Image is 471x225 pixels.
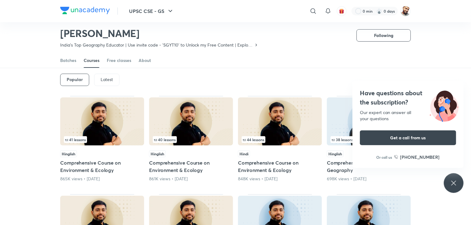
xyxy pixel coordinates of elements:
div: Our expert can answer all your questions [360,109,456,122]
button: UPSC CSE - GS [125,5,178,17]
a: [PHONE_NUMBER] [394,154,440,160]
div: Free classes [107,57,131,63]
div: Comprehensive Course on Environment & Ecology [238,96,322,182]
div: Comprehensive Course on Environment & Ecology [149,96,233,182]
a: Batches [60,53,76,68]
span: Hinglish [60,150,77,157]
div: left [153,136,229,143]
h2: [PERSON_NAME] [60,27,259,39]
div: infosection [153,136,229,143]
div: infocontainer [64,136,140,143]
img: Company Logo [60,7,110,14]
a: Company Logo [60,7,110,16]
span: Following [374,32,393,39]
div: Comprehensive Course on Physical Geography [327,96,411,182]
div: infocontainer [331,136,407,143]
div: left [242,136,318,143]
div: left [331,136,407,143]
a: Courses [84,53,99,68]
span: 41 lessons [65,138,86,141]
a: Free classes [107,53,131,68]
div: infosection [64,136,140,143]
div: 698K views • 2 years ago [327,176,411,182]
div: infosection [331,136,407,143]
span: Hinglish [327,150,344,157]
h5: Comprehensive Course on Environment & Ecology [238,159,322,174]
h6: Popular [67,77,83,82]
p: Or call us [377,154,392,160]
div: 861K views • 3 years ago [149,176,233,182]
h5: Comprehensive Course on Environment & Ecology [149,159,233,174]
img: Sumit Kumar [400,6,411,16]
span: 44 lessons [243,138,264,141]
div: Comprehensive Course on Environment & Ecology [60,96,144,182]
h5: Comprehensive Course on Environment & Ecology [60,159,144,174]
h6: [PHONE_NUMBER] [400,154,440,160]
button: avatar [337,6,347,16]
div: infocontainer [242,136,318,143]
div: Courses [84,57,99,63]
span: 40 lessons [154,138,176,141]
h4: Have questions about the subscription? [360,88,456,107]
img: Thumbnail [327,97,411,145]
div: About [139,57,151,63]
img: Thumbnail [238,97,322,145]
span: Hindi [238,150,250,157]
div: 848K views • 4 years ago [238,176,322,182]
button: Following [356,29,411,42]
div: infocontainer [153,136,229,143]
h5: Comprehensive Course on Physical Geography [327,159,411,174]
div: left [64,136,140,143]
p: Latest [101,77,113,82]
button: Get a call from us [360,130,456,145]
span: 38 lessons [332,138,353,141]
div: infosection [242,136,318,143]
div: Batches [60,57,76,63]
img: streak [376,8,382,14]
img: avatar [339,8,344,14]
span: Hinglish [149,150,166,157]
p: India's Top Geography Educator | Use invite code - 'SGYT10' to Unlock my Free Content | Explore t... [60,42,254,48]
img: ttu_illustration_new.svg [425,88,464,122]
img: Thumbnail [149,97,233,145]
div: 865K views • 2 years ago [60,176,144,182]
a: About [139,53,151,68]
img: Thumbnail [60,97,144,145]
